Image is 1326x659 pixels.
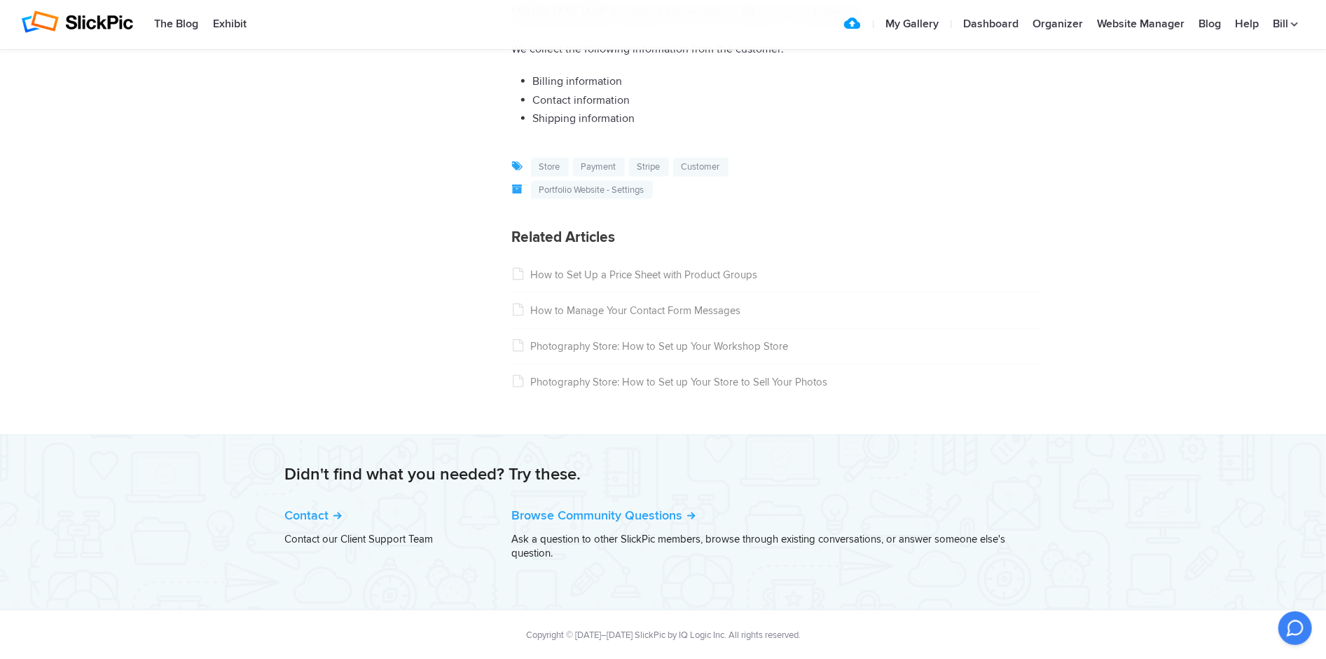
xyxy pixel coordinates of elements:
[512,376,828,388] a: Photography Store: How to Set up Your Store to Sell Your Photos
[512,508,696,523] a: Browse Community Questions
[512,532,1042,560] p: Ask a question to other SlickPic members, browse through existing conversations, or answer someon...
[285,533,434,545] a: Contact our Client Support Team
[285,628,1041,642] div: Copyright © [DATE]–[DATE] SlickPic by IQ Logic Inc. All rights reserved.
[512,229,1042,247] h3: Related Articles
[573,158,625,177] a: payment
[285,463,1042,486] h2: Didn't find what you needed? Try these.
[512,269,758,281] a: How to Set Up a Price Sheet with Product Groups
[531,158,569,177] a: store
[533,109,1042,128] li: Shipping information
[988,573,1042,582] a: [PERSON_NAME]
[533,72,1042,91] li: Billing information
[512,304,741,317] a: How to Manage Your Contact Form Messages
[533,91,1042,110] li: Contact information
[531,181,653,200] a: Portfolio Website - Settings
[512,340,789,353] a: Photography Store: How to Set up Your Workshop Store
[285,508,342,523] a: Contact
[673,158,728,177] a: customer
[629,158,669,177] a: Stripe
